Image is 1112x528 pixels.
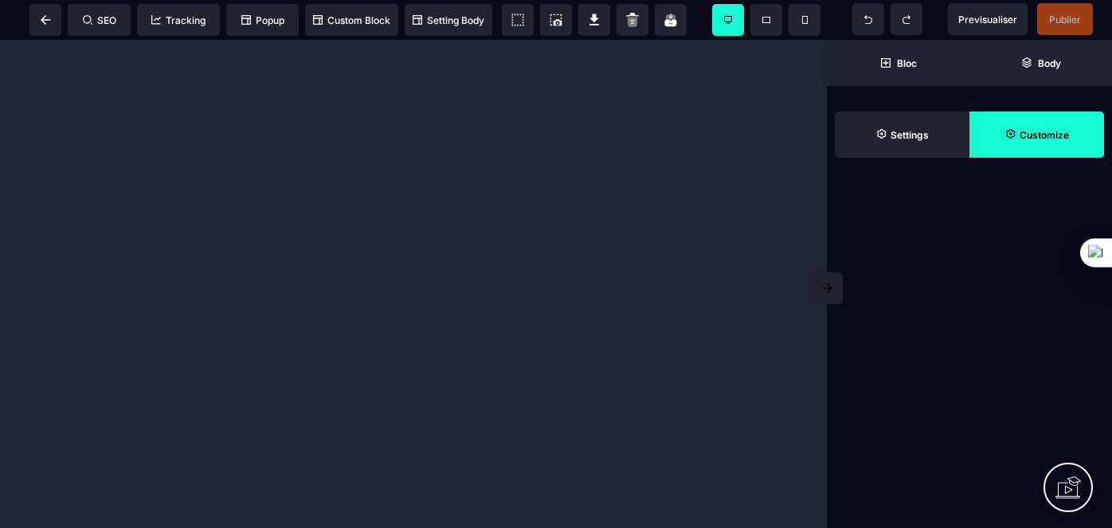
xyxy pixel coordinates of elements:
span: Popup [241,14,284,26]
span: Previsualiser [958,14,1017,25]
span: Custom Block [313,14,390,26]
span: Tracking [151,14,206,26]
span: Setting Body [413,14,484,26]
strong: Body [1038,57,1061,69]
span: Open Style Manager [969,111,1104,158]
span: Settings [835,111,969,158]
span: SEO [83,14,116,26]
span: View components [502,4,534,36]
strong: Customize [1020,129,1069,141]
strong: Settings [891,129,929,141]
span: Preview [948,3,1028,35]
strong: Bloc [897,57,917,69]
span: Publier [1049,14,1081,25]
span: Screenshot [540,4,572,36]
span: Open Layer Manager [969,40,1112,86]
span: Open Blocks [827,40,969,86]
